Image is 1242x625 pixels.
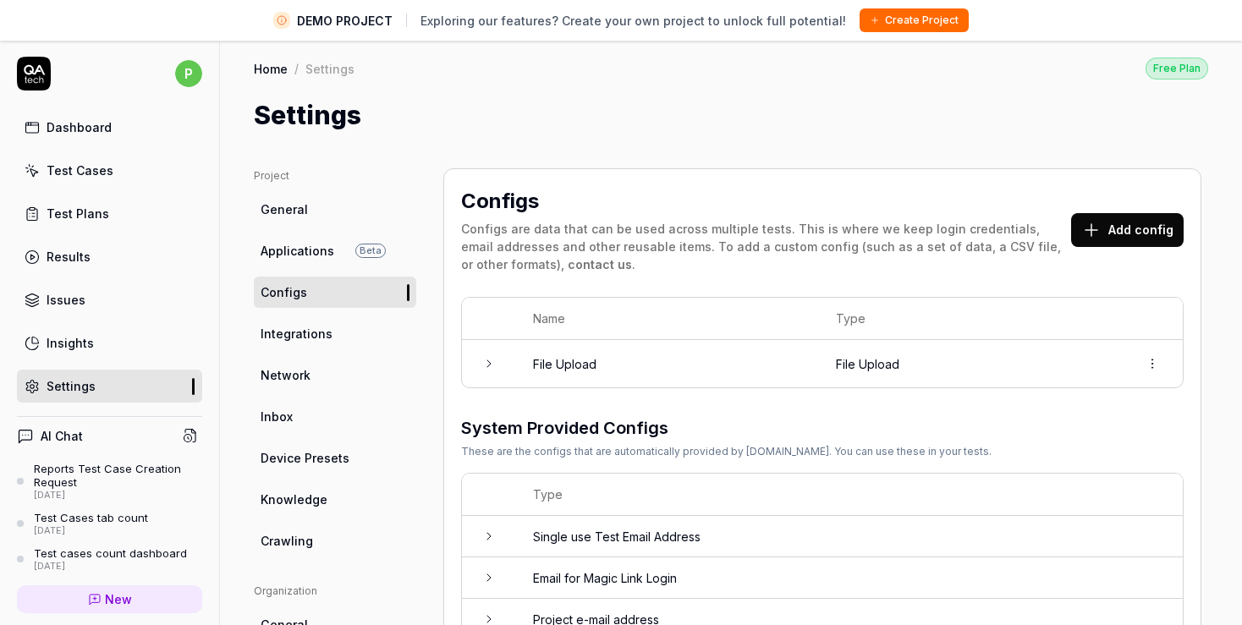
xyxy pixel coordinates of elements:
[516,516,1183,557] td: Single use Test Email Address
[17,462,202,501] a: Reports Test Case Creation Request[DATE]
[47,248,91,266] div: Results
[420,12,846,30] span: Exploring our features? Create your own project to unlock full potential!
[261,491,327,508] span: Knowledge
[294,60,299,77] div: /
[305,60,354,77] div: Settings
[261,325,332,343] span: Integrations
[41,427,83,445] h4: AI Chat
[254,442,416,474] a: Device Presets
[254,525,416,556] a: Crawling
[261,408,293,425] span: Inbox
[297,12,393,30] span: DEMO PROJECT
[261,532,313,550] span: Crawling
[34,490,202,502] div: [DATE]
[34,462,202,490] div: Reports Test Case Creation Request
[254,277,416,308] a: Configs
[261,366,310,384] span: Network
[17,511,202,536] a: Test Cases tab count[DATE]
[254,194,416,225] a: General
[254,168,416,184] div: Project
[461,186,539,217] h2: Configs
[17,370,202,403] a: Settings
[261,200,308,218] span: General
[175,60,202,87] span: p
[355,244,386,258] span: Beta
[461,415,992,441] h3: System Provided Configs
[261,242,334,260] span: Applications
[17,240,202,273] a: Results
[17,111,202,144] a: Dashboard
[47,118,112,136] div: Dashboard
[34,511,148,524] div: Test Cases tab count
[47,162,113,179] div: Test Cases
[17,197,202,230] a: Test Plans
[461,444,992,459] div: These are the configs that are automatically provided by [DOMAIN_NAME]. You can use these in your...
[516,340,819,387] td: File Upload
[17,283,202,316] a: Issues
[1146,58,1208,79] div: Free Plan
[254,484,416,515] a: Knowledge
[47,291,85,309] div: Issues
[34,525,148,537] div: [DATE]
[47,334,94,352] div: Insights
[254,359,416,391] a: Network
[254,60,288,77] a: Home
[254,96,361,134] h1: Settings
[1071,213,1184,247] button: Add config
[516,298,819,340] th: Name
[819,298,1122,340] th: Type
[47,205,109,222] div: Test Plans
[254,401,416,432] a: Inbox
[254,318,416,349] a: Integrations
[105,590,132,608] span: New
[261,283,307,301] span: Configs
[860,8,969,32] button: Create Project
[1146,57,1208,79] button: Free Plan
[516,474,1183,516] th: Type
[261,449,349,467] span: Device Presets
[34,546,187,560] div: Test cases count dashboard
[17,326,202,359] a: Insights
[254,584,416,599] div: Organization
[17,585,202,613] a: New
[461,220,1071,273] div: Configs are data that can be used across multiple tests. This is where we keep login credentials,...
[516,557,1183,599] td: Email for Magic Link Login
[819,340,1122,387] td: File Upload
[254,235,416,266] a: ApplicationsBeta
[17,546,202,572] a: Test cases count dashboard[DATE]
[17,154,202,187] a: Test Cases
[175,57,202,90] button: p
[568,257,632,271] a: contact us
[47,377,96,395] div: Settings
[34,561,187,573] div: [DATE]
